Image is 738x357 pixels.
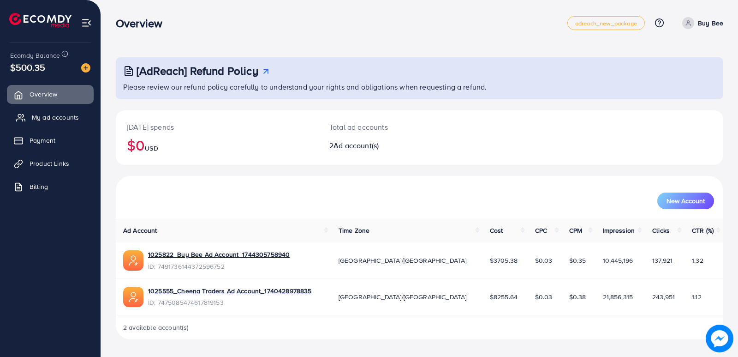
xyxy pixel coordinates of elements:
span: $0.38 [569,292,586,302]
span: CPM [569,226,582,235]
a: My ad accounts [7,108,94,127]
span: $3705.38 [490,256,518,265]
span: Time Zone [339,226,369,235]
span: adreach_new_package [575,20,637,26]
span: $8255.64 [490,292,518,302]
span: 10,445,196 [603,256,633,265]
img: image [706,325,733,352]
span: Cost [490,226,503,235]
img: ic-ads-acc.e4c84228.svg [123,287,143,307]
span: Ad account(s) [333,140,379,151]
a: Billing [7,177,94,196]
span: Impression [603,226,635,235]
span: $0.35 [569,256,586,265]
img: ic-ads-acc.e4c84228.svg [123,250,143,271]
span: Billing [30,182,48,191]
a: Payment [7,131,94,150]
a: Product Links [7,154,94,173]
a: Overview [7,85,94,103]
span: $0.03 [535,292,553,302]
span: Overview [30,90,57,99]
p: Total ad accounts [329,121,459,133]
span: 137,921 [652,256,673,265]
span: My ad accounts [32,113,79,122]
p: Buy Bee [698,18,723,29]
img: menu [81,18,92,28]
span: 1.32 [692,256,703,265]
span: 21,856,315 [603,292,633,302]
a: Buy Bee [678,17,723,29]
h2: $0 [127,136,307,154]
span: Payment [30,136,55,145]
span: 1.12 [692,292,702,302]
span: 2 available account(s) [123,323,189,332]
h3: [AdReach] Refund Policy [137,64,258,78]
a: 1025555_Cheena Traders Ad Account_1740428978835 [148,286,312,296]
span: [GEOGRAPHIC_DATA]/[GEOGRAPHIC_DATA] [339,256,467,265]
span: Ecomdy Balance [10,51,60,60]
span: [GEOGRAPHIC_DATA]/[GEOGRAPHIC_DATA] [339,292,467,302]
button: New Account [657,193,714,209]
h2: 2 [329,141,459,150]
span: New Account [667,198,705,204]
span: CTR (%) [692,226,714,235]
p: [DATE] spends [127,121,307,133]
span: Product Links [30,159,69,168]
span: Clicks [652,226,670,235]
img: logo [9,13,71,27]
span: $500.35 [10,61,45,74]
span: CPC [535,226,547,235]
span: ID: 7475085474617819153 [148,298,312,307]
span: ID: 7491736144372596752 [148,262,290,271]
h3: Overview [116,17,170,30]
span: Ad Account [123,226,157,235]
a: adreach_new_package [567,16,645,30]
img: image [81,63,90,73]
a: 1025822_Buy Bee Ad Account_1744305758940 [148,250,290,259]
span: USD [145,144,158,153]
span: $0.03 [535,256,553,265]
span: 243,951 [652,292,675,302]
p: Please review our refund policy carefully to understand your rights and obligations when requesti... [123,81,718,92]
